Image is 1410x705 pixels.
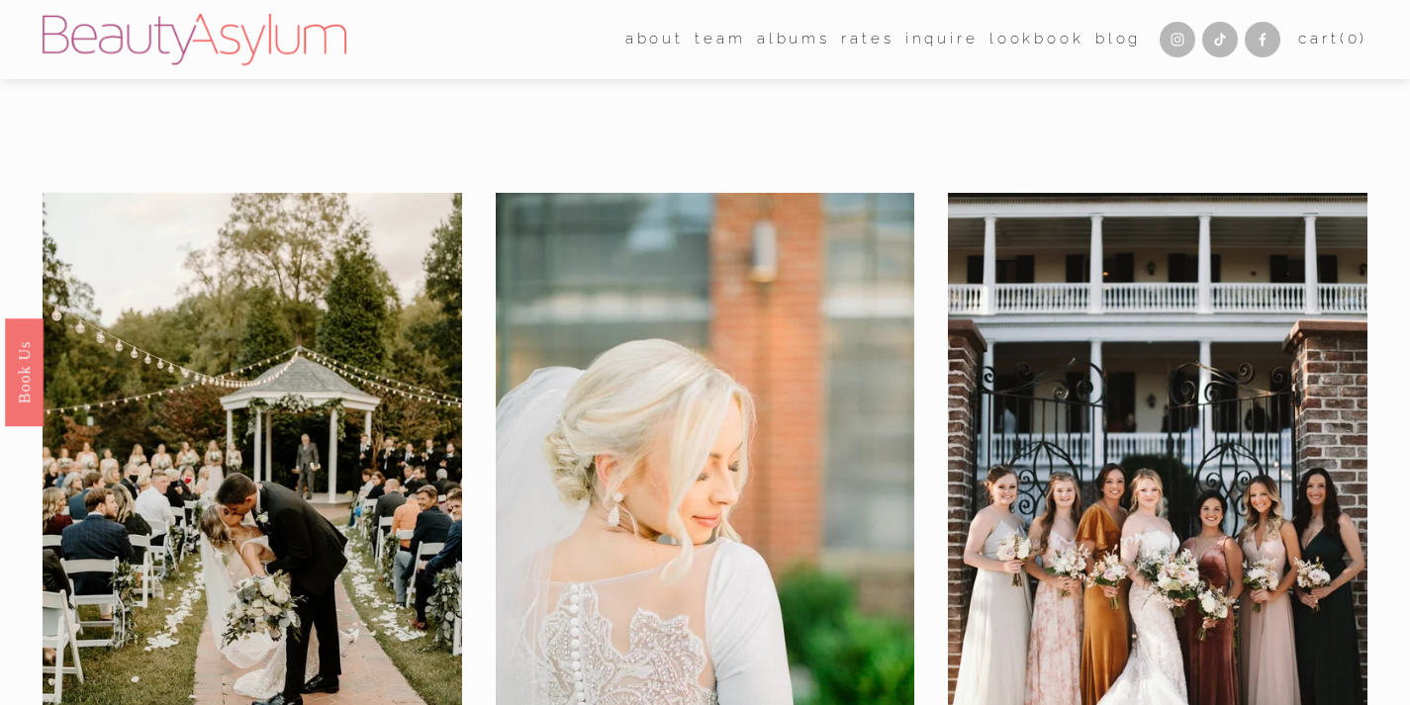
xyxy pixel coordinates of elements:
a: Instagram [1160,22,1195,57]
a: Facebook [1245,22,1280,57]
a: Lookbook [989,25,1084,55]
a: TikTok [1202,22,1238,57]
span: team [695,26,745,53]
span: about [625,26,684,53]
a: Rates [841,25,893,55]
a: Book Us [5,317,44,425]
a: 0 items in cart [1298,26,1367,53]
a: Blog [1095,25,1141,55]
a: folder dropdown [695,25,745,55]
a: Inquire [905,25,979,55]
a: folder dropdown [625,25,684,55]
img: Beauty Asylum | Bridal Hair &amp; Makeup Charlotte &amp; Atlanta [43,14,346,65]
span: ( ) [1340,30,1367,47]
span: 0 [1348,30,1361,47]
a: albums [757,25,830,55]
